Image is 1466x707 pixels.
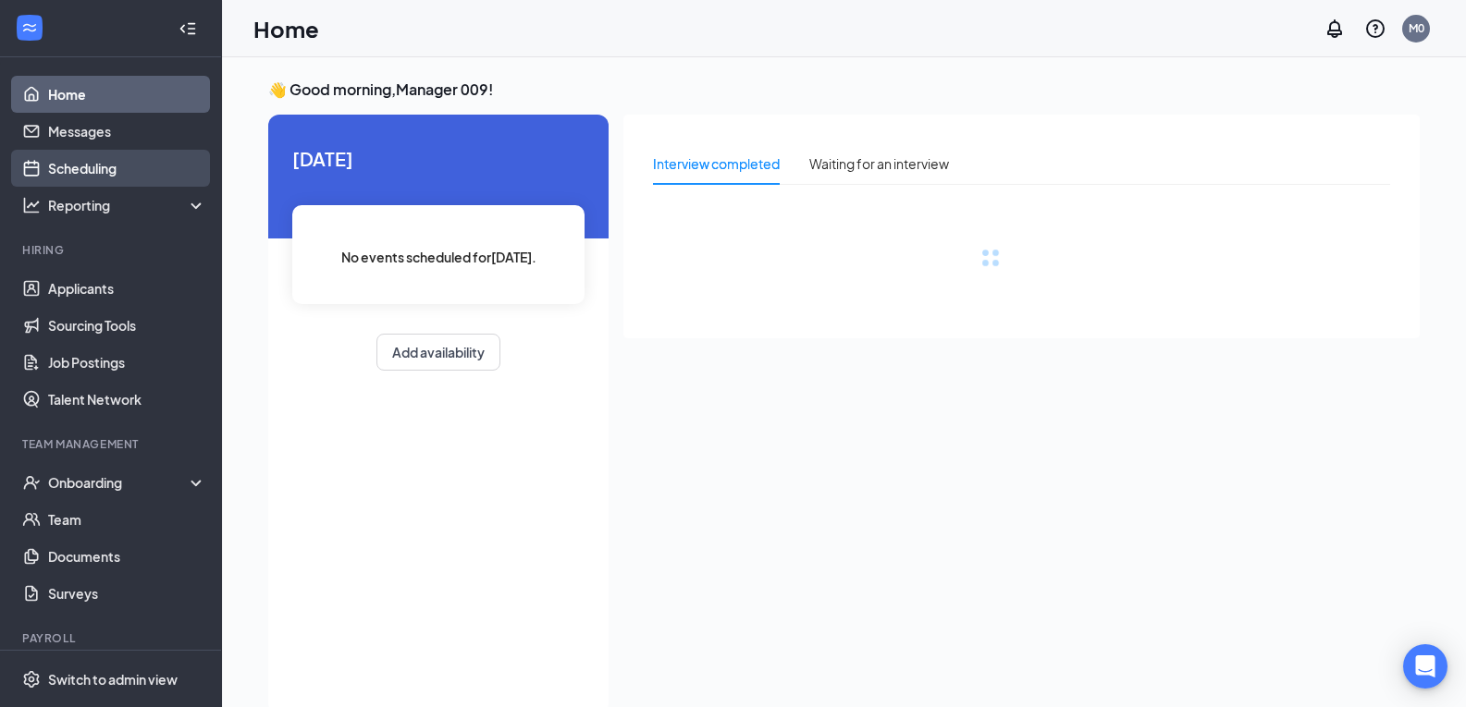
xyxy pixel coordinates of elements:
a: Messages [48,113,206,150]
span: No events scheduled for [DATE] . [341,247,536,267]
span: [DATE] [292,144,585,173]
div: Waiting for an interview [809,153,949,174]
a: Job Postings [48,344,206,381]
a: Surveys [48,575,206,612]
a: Documents [48,538,206,575]
a: Scheduling [48,150,206,187]
div: Switch to admin view [48,670,178,689]
div: M0 [1409,20,1424,36]
div: Team Management [22,436,203,452]
a: Home [48,76,206,113]
svg: Settings [22,670,41,689]
div: Open Intercom Messenger [1403,644,1448,689]
svg: QuestionInfo [1364,18,1386,40]
svg: Collapse [179,19,197,38]
svg: Analysis [22,196,41,214]
a: Applicants [48,270,206,307]
div: Interview completed [653,153,780,174]
h1: Home [253,13,319,44]
svg: WorkstreamLogo [20,18,39,37]
svg: Notifications [1324,18,1346,40]
a: Talent Network [48,381,206,418]
div: Reporting [48,196,207,214]
h3: 👋 Good morning, Manager 009 ! [268,79,1420,100]
div: Payroll [22,630,203,646]
a: Sourcing Tools [48,307,206,344]
svg: UserCheck [22,473,41,492]
div: Hiring [22,242,203,258]
button: Add availability [376,334,500,371]
a: Team [48,501,206,538]
div: Onboarding [48,473,191,492]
